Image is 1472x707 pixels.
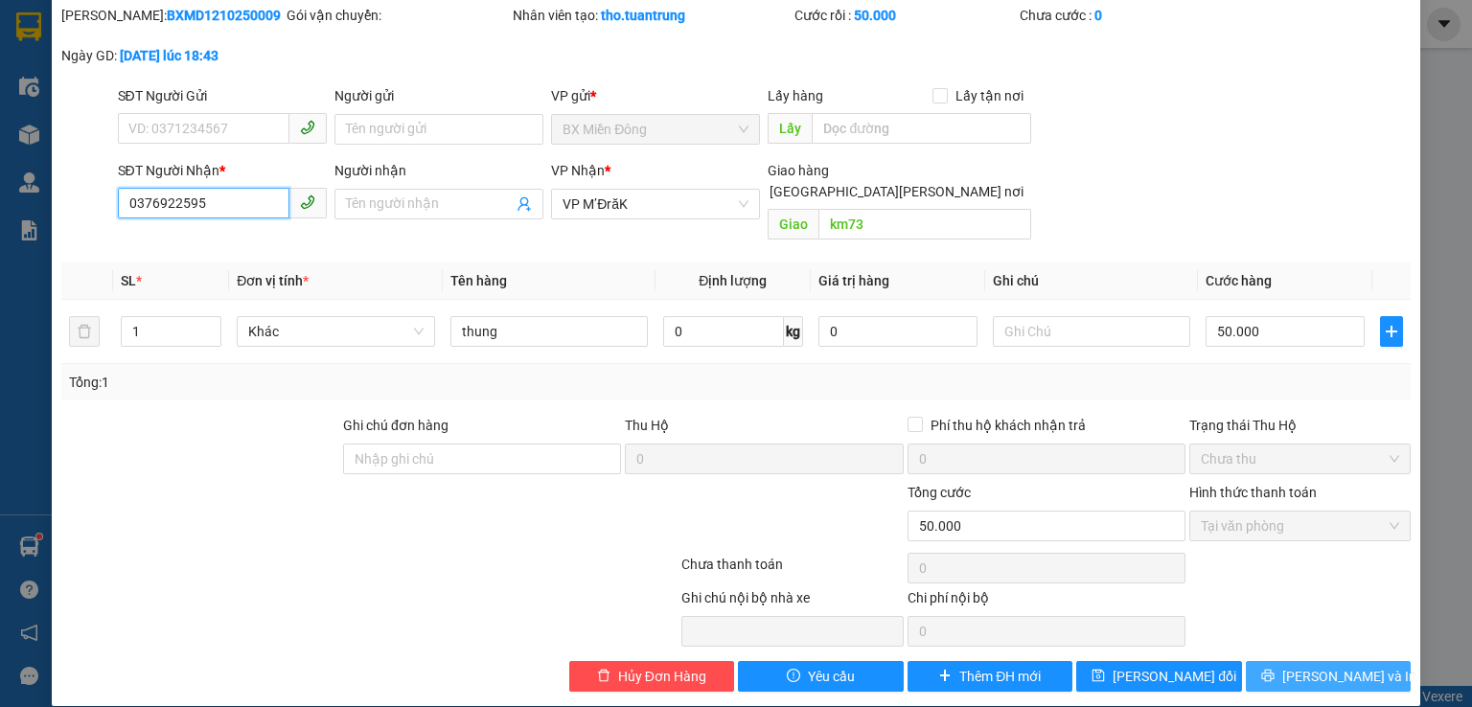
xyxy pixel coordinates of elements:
button: delete [69,316,100,347]
span: Tên hàng [450,273,507,288]
button: plusThêm ĐH mới [908,661,1073,692]
div: VP gửi [551,85,760,106]
span: phone [300,120,315,135]
span: printer [1261,669,1275,684]
span: Lấy hàng [768,88,823,103]
span: Gửi: [16,18,46,38]
b: [DATE] lúc 18:43 [120,48,218,63]
span: DĐ: [183,77,211,97]
th: Ghi chú [985,262,1198,300]
input: Ghi Chú [993,316,1190,347]
span: Lấy tận nơi [948,85,1031,106]
span: VP M’ĐrăK [563,190,748,218]
b: 0 [1094,8,1102,23]
input: Dọc đường [812,113,1031,144]
div: Ngày GD: [61,45,283,66]
div: Nhân viên tạo: [513,5,791,26]
span: plus [1381,324,1402,339]
span: delete [597,669,610,684]
div: 50.000 [14,111,172,134]
div: SĐT Người Gửi [118,85,327,106]
span: kg [784,316,803,347]
span: Hủy Đơn Hàng [618,666,706,687]
span: Thêm ĐH mới [959,666,1041,687]
span: Tổng cước [908,485,971,500]
input: VD: Bàn, Ghế [450,316,648,347]
span: Yêu cầu [808,666,855,687]
b: 50.000 [854,8,896,23]
span: save [1092,669,1105,684]
div: Tổng: 1 [69,372,569,393]
input: Dọc đường [818,209,1031,239]
div: Chưa thanh toán [679,554,905,587]
div: Người gửi [334,85,543,106]
span: VP Nhận [551,163,605,178]
span: Giao hàng [768,163,829,178]
div: Cước rồi : [794,5,1016,26]
span: Giá trị hàng [818,273,889,288]
span: Cước hàng [1206,273,1272,288]
b: BXMD1210250009 [167,8,281,23]
div: Chưa cước : [1020,5,1241,26]
input: Ghi chú đơn hàng [343,444,621,474]
div: SĐT Người Nhận [118,160,327,181]
span: phone [300,194,315,210]
span: km73 [211,66,284,100]
span: Khác [248,317,423,346]
span: [PERSON_NAME] đổi [1113,666,1236,687]
div: BX Miền Đông [16,16,170,62]
span: plus [938,669,952,684]
span: [GEOGRAPHIC_DATA][PERSON_NAME] nơi [762,181,1031,202]
b: tho.tuantrung [601,8,685,23]
span: Định lượng [699,273,767,288]
label: Ghi chú đơn hàng [343,418,448,433]
span: Phí thu hộ khách nhận trả [923,415,1093,436]
span: BX Miền Đông [563,115,748,144]
div: VP M’ĐrăK [183,16,337,39]
span: Đơn vị tính [237,273,309,288]
div: Người nhận [334,160,543,181]
label: Hình thức thanh toán [1189,485,1317,500]
div: Chi phí nội bộ [908,587,1185,616]
span: Nhận: [183,18,229,38]
button: printer[PERSON_NAME] và In [1246,661,1412,692]
button: plus [1380,316,1403,347]
span: Chưa thu [1201,445,1399,473]
span: SL [121,273,136,288]
span: [PERSON_NAME] và In [1282,666,1416,687]
div: Ghi chú nội bộ nhà xe [681,587,903,616]
div: 0862715583 [183,39,337,66]
span: user-add [517,196,532,212]
span: Thu Hộ [625,418,669,433]
span: CR : [14,113,44,133]
div: [PERSON_NAME]: [61,5,283,26]
button: exclamation-circleYêu cầu [738,661,904,692]
div: Trạng thái Thu Hộ [1189,415,1411,436]
button: save[PERSON_NAME] đổi [1076,661,1242,692]
span: exclamation-circle [787,669,800,684]
button: deleteHủy Đơn Hàng [569,661,735,692]
span: Tại văn phòng [1201,512,1399,540]
div: Gói vận chuyển: [287,5,508,26]
span: Giao [768,209,818,239]
span: Lấy [768,113,812,144]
